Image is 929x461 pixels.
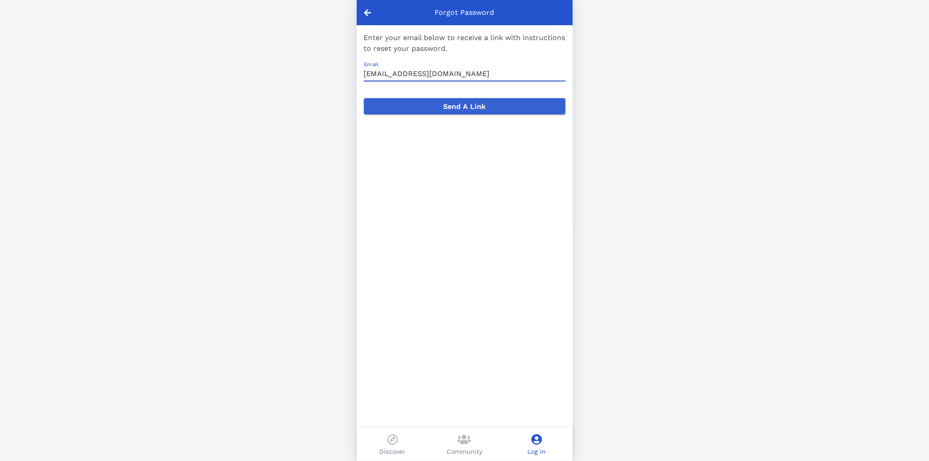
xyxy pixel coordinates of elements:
[435,7,494,18] p: Forgot Password
[364,32,565,54] p: Enter your email below to receive a link with instructions to reset your password.
[371,102,558,111] span: Send A Link
[447,447,482,456] p: Community
[527,447,546,456] p: Log In
[364,98,565,114] button: Send A Link
[380,447,406,456] p: Discover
